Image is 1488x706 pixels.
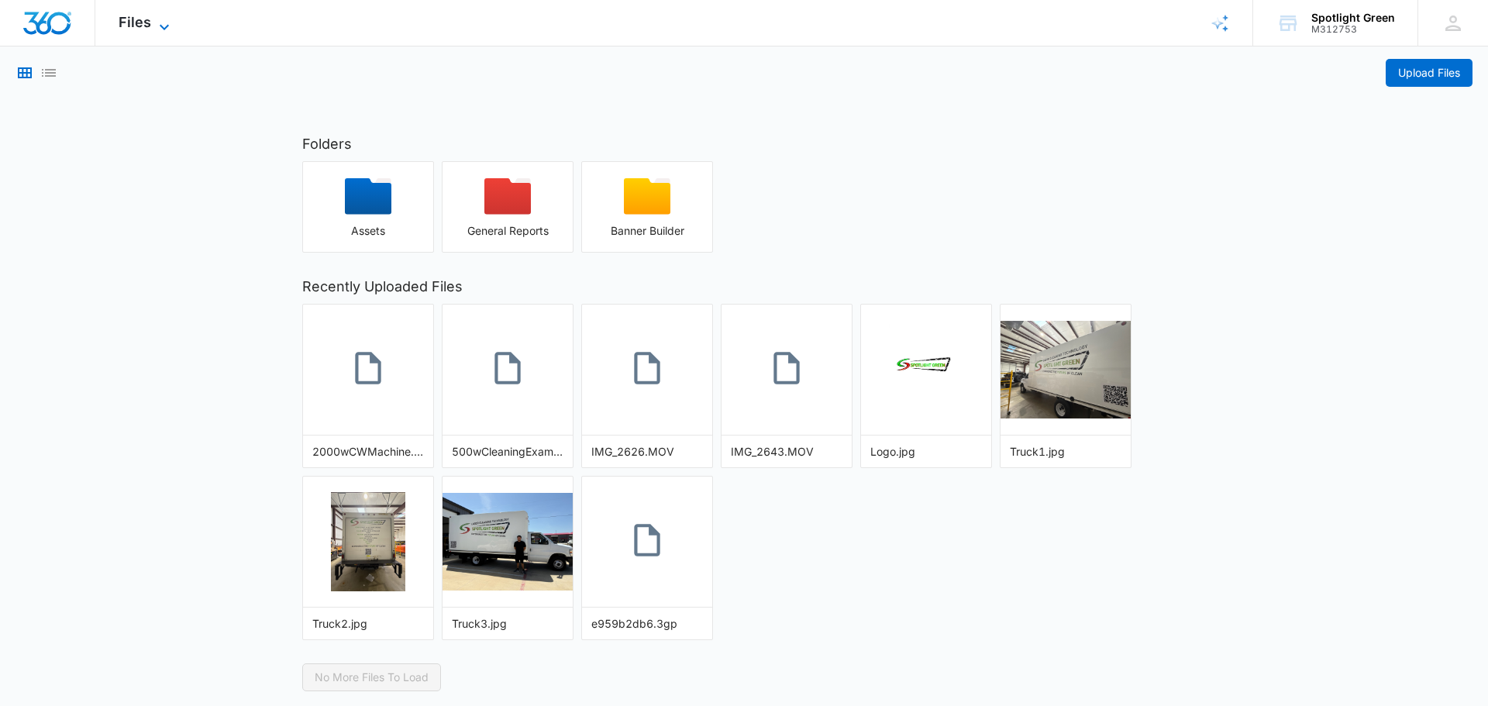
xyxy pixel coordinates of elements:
div: Banner Builder [582,225,712,237]
img: Truck3.jpg [443,493,573,591]
div: Logo.jpg [870,443,982,460]
div: e959b2db6.3gp [591,615,703,632]
div: Assets [303,225,433,237]
div: account id [1311,24,1395,35]
div: Truck2.jpg [312,615,424,632]
button: Assets [302,161,434,253]
img: Logo.jpg [889,320,963,419]
span: Files [119,14,151,30]
div: 2000wCWMachine.mov [312,443,424,460]
span: Upload Files [1398,64,1460,81]
img: Truck2.jpg [331,492,405,591]
div: IMG_2626.MOV [591,443,703,460]
h2: Folders [302,133,1186,154]
h2: Recently Uploaded Files [302,276,1186,297]
div: 500wCleaningExample6.MOV [452,443,563,460]
button: General Reports [442,161,573,253]
div: Truck3.jpg [452,615,563,632]
div: account name [1311,12,1395,24]
img: Truck1.jpg [1001,321,1131,418]
div: IMG_2643.MOV [731,443,842,460]
button: No More Files To Load [302,663,441,691]
button: Grid View [15,64,34,82]
button: Banner Builder [581,161,713,253]
div: Truck1.jpg [1010,443,1121,460]
button: List View [40,64,58,82]
button: Upload Files [1386,59,1472,87]
div: General Reports [443,225,573,237]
